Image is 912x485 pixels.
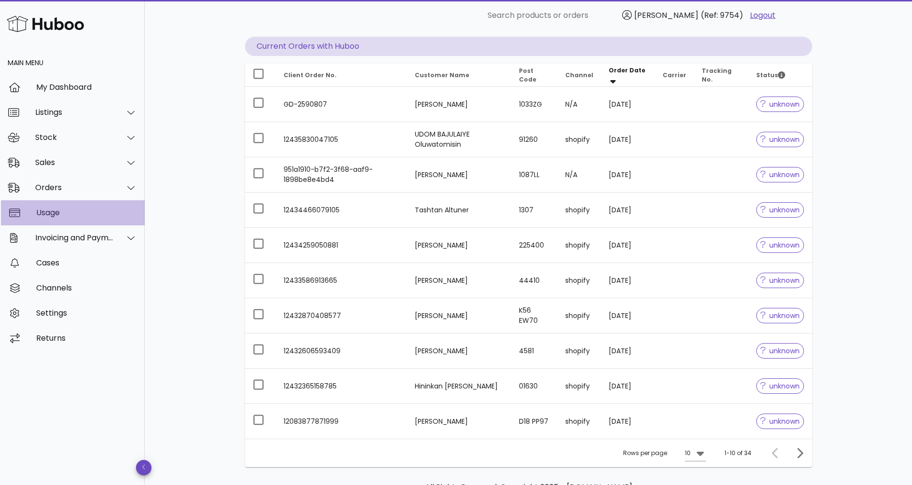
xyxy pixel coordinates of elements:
[35,183,114,192] div: Orders
[511,404,558,439] td: D18 PP97
[558,333,601,369] td: shopify
[609,66,645,74] span: Order Date
[407,122,511,157] td: UDOM BAJULAIYE Oluwatomisin
[511,369,558,404] td: 01630
[407,193,511,228] td: Tashtan Altuner
[511,228,558,263] td: 225400
[634,10,698,21] span: [PERSON_NAME]
[276,193,407,228] td: 12434466079105
[407,87,511,122] td: [PERSON_NAME]
[558,228,601,263] td: shopify
[407,369,511,404] td: Hininkan [PERSON_NAME]
[601,298,655,333] td: [DATE]
[558,87,601,122] td: N/A
[511,298,558,333] td: K56 EW70
[558,404,601,439] td: shopify
[761,101,800,108] span: unknown
[276,404,407,439] td: 12083877871999
[694,64,748,87] th: Tracking No.
[761,242,800,249] span: unknown
[761,277,800,284] span: unknown
[761,207,800,213] span: unknown
[407,404,511,439] td: [PERSON_NAME]
[407,64,511,87] th: Customer Name
[601,333,655,369] td: [DATE]
[724,449,751,457] div: 1-10 of 34
[558,64,601,87] th: Channel
[519,67,536,83] span: Post Code
[276,298,407,333] td: 12432870408577
[35,233,114,242] div: Invoicing and Payments
[511,64,558,87] th: Post Code
[558,122,601,157] td: shopify
[36,283,137,292] div: Channels
[761,171,800,178] span: unknown
[36,308,137,318] div: Settings
[750,10,776,21] a: Logout
[558,193,601,228] td: shopify
[655,64,694,87] th: Carrier
[415,71,469,79] span: Customer Name
[276,157,407,193] td: 951a1910-b7f2-3f68-aaf9-1898be8e4bd4
[749,64,812,87] th: Status
[276,64,407,87] th: Client Order No.
[761,383,800,389] span: unknown
[685,445,706,461] div: 10Rows per page:
[558,263,601,298] td: shopify
[601,369,655,404] td: [DATE]
[511,87,558,122] td: 1033ZG
[558,157,601,193] td: N/A
[761,347,800,354] span: unknown
[407,157,511,193] td: [PERSON_NAME]
[276,263,407,298] td: 12433586913665
[558,369,601,404] td: shopify
[601,193,655,228] td: [DATE]
[284,71,337,79] span: Client Order No.
[761,418,800,425] span: unknown
[761,312,800,319] span: unknown
[623,439,706,467] div: Rows per page:
[558,298,601,333] td: shopify
[276,122,407,157] td: 12435830047105
[511,333,558,369] td: 4581
[407,228,511,263] td: [PERSON_NAME]
[407,263,511,298] td: [PERSON_NAME]
[36,208,137,217] div: Usage
[565,71,593,79] span: Channel
[35,158,114,167] div: Sales
[761,136,800,143] span: unknown
[701,10,743,21] span: (Ref: 9754)
[663,71,686,79] span: Carrier
[36,83,137,92] div: My Dashboard
[276,369,407,404] td: 12432365158785
[702,67,732,83] span: Tracking No.
[276,333,407,369] td: 12432606593409
[511,263,558,298] td: 44410
[601,87,655,122] td: [DATE]
[407,298,511,333] td: [PERSON_NAME]
[245,37,812,56] p: Current Orders with Huboo
[601,157,655,193] td: [DATE]
[511,157,558,193] td: 1087LL
[36,258,137,267] div: Cases
[685,449,691,457] div: 10
[756,71,785,79] span: Status
[36,333,137,343] div: Returns
[601,122,655,157] td: [DATE]
[601,263,655,298] td: [DATE]
[601,404,655,439] td: [DATE]
[601,228,655,263] td: [DATE]
[511,122,558,157] td: 91260
[276,228,407,263] td: 12434259050881
[407,333,511,369] td: [PERSON_NAME]
[35,108,114,117] div: Listings
[35,133,114,142] div: Stock
[791,444,808,462] button: Next page
[601,64,655,87] th: Order Date: Sorted descending. Activate to remove sorting.
[7,14,84,34] img: Huboo Logo
[276,87,407,122] td: GD-2590807
[511,193,558,228] td: 1307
